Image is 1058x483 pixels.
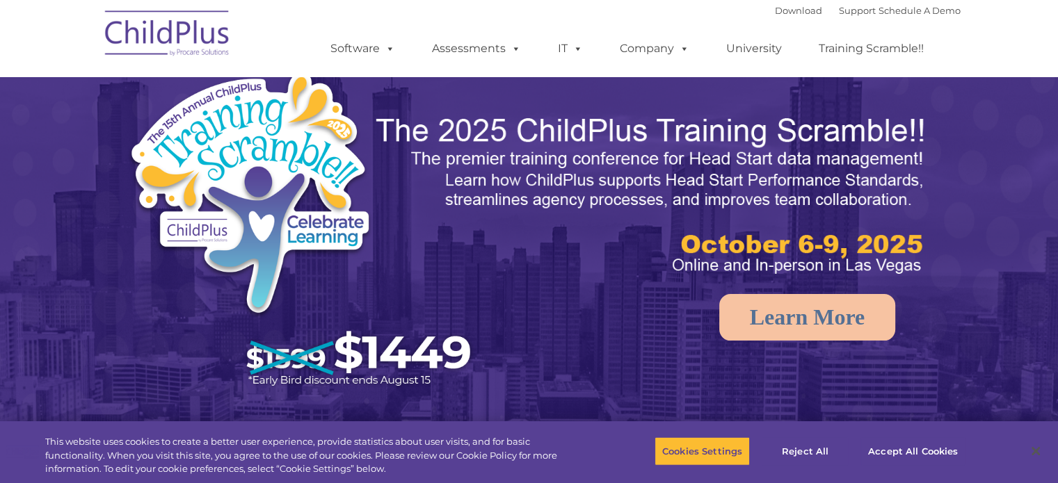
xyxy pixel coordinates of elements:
a: Learn More [719,294,896,341]
font: | [775,5,961,16]
a: Software [316,35,409,63]
button: Reject All [762,436,849,466]
a: Schedule A Demo [879,5,961,16]
a: Training Scramble!! [805,35,938,63]
img: ChildPlus by Procare Solutions [98,1,237,70]
a: IT [544,35,597,63]
a: University [712,35,796,63]
a: Download [775,5,822,16]
a: Support [839,5,876,16]
button: Close [1020,436,1051,466]
div: This website uses cookies to create a better user experience, provide statistics about user visit... [45,435,582,476]
a: Assessments [418,35,535,63]
a: Company [606,35,703,63]
button: Cookies Settings [655,436,750,466]
button: Accept All Cookies [860,436,965,466]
